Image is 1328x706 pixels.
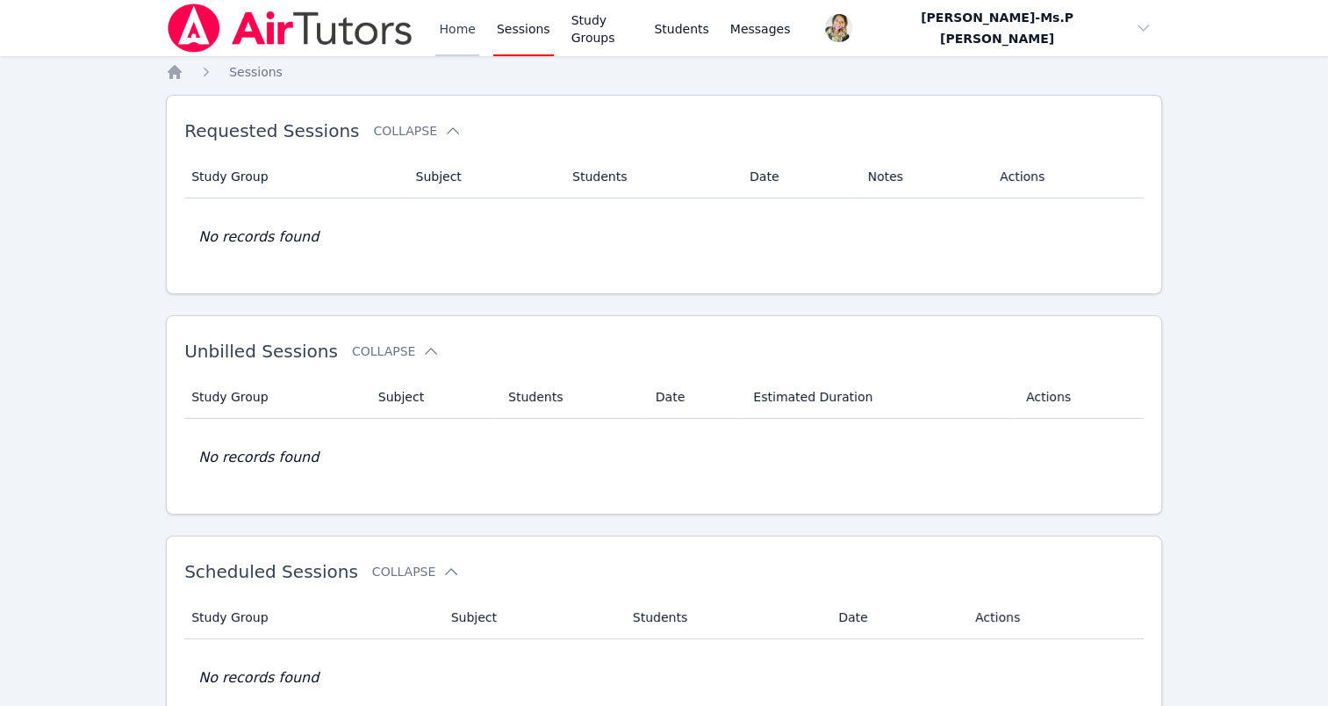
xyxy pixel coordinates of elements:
[229,65,283,79] span: Sessions
[184,198,1144,276] td: No records found
[184,376,368,419] th: Study Group
[184,120,359,141] span: Requested Sessions
[406,155,563,198] th: Subject
[184,561,358,582] span: Scheduled Sessions
[562,155,739,198] th: Students
[184,155,405,198] th: Study Group
[743,376,1016,419] th: Estimated Duration
[184,419,1144,496] td: No records found
[184,341,338,362] span: Unbilled Sessions
[166,4,414,53] img: Air Tutors
[730,20,791,38] span: Messages
[828,596,965,639] th: Date
[857,155,989,198] th: Notes
[645,376,743,419] th: Date
[441,596,622,639] th: Subject
[373,122,461,140] button: Collapse
[229,63,283,81] a: Sessions
[622,596,828,639] th: Students
[1016,376,1144,419] th: Actions
[498,376,645,419] th: Students
[965,596,1144,639] th: Actions
[989,155,1144,198] th: Actions
[739,155,857,198] th: Date
[372,563,460,580] button: Collapse
[368,376,498,419] th: Subject
[184,596,441,639] th: Study Group
[352,342,440,360] button: Collapse
[166,63,1162,81] nav: Breadcrumb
